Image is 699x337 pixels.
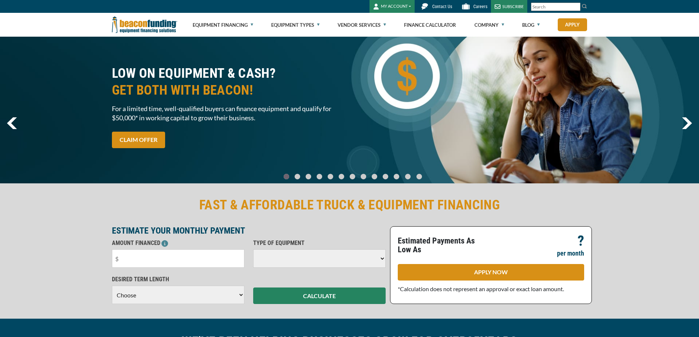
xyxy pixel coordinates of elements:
a: Go To Slide 11 [403,173,412,180]
h2: LOW ON EQUIPMENT & CASH? [112,65,345,99]
a: Finance Calculator [404,13,456,37]
a: Go To Slide 6 [348,173,357,180]
a: CLAIM OFFER [112,132,165,148]
p: per month [557,249,584,258]
a: Go To Slide 12 [415,173,424,180]
a: Equipment Financing [193,13,253,37]
a: Equipment Types [271,13,320,37]
p: TYPE OF EQUIPMENT [253,239,386,248]
button: CALCULATE [253,287,386,304]
a: Clear search text [573,4,579,10]
span: For a limited time, well-qualified buyers can finance equipment and qualify for $50,000* in worki... [112,104,345,122]
p: DESIRED TERM LENGTH [112,275,244,284]
a: previous [7,117,17,129]
img: Right Navigator [682,117,692,129]
img: Left Navigator [7,117,17,129]
a: Apply [558,18,587,31]
span: Careers [473,4,487,9]
p: AMOUNT FINANCED [112,239,244,248]
a: Go To Slide 3 [315,173,324,180]
p: ? [578,237,584,245]
h2: FAST & AFFORDABLE TRUCK & EQUIPMENT FINANCING [112,197,587,213]
a: Go To Slide 5 [337,173,346,180]
a: Go To Slide 8 [370,173,379,180]
a: next [682,117,692,129]
a: Go To Slide 10 [392,173,401,180]
p: Estimated Payments As Low As [398,237,487,254]
a: Go To Slide 7 [359,173,368,180]
a: Go To Slide 4 [326,173,335,180]
a: APPLY NOW [398,264,584,281]
input: Search [531,3,580,11]
a: Company [474,13,504,37]
img: Beacon Funding Corporation logo [112,13,177,37]
span: GET BOTH WITH BEACON! [112,82,345,99]
span: *Calculation does not represent an approval or exact loan amount. [398,285,564,292]
a: Go To Slide 1 [293,173,302,180]
a: Blog [522,13,540,37]
input: $ [112,249,244,268]
span: Contact Us [432,4,452,9]
a: Go To Slide 0 [282,173,291,180]
a: Vendor Services [338,13,386,37]
a: Go To Slide 2 [304,173,313,180]
a: Go To Slide 9 [381,173,390,180]
img: Search [582,3,587,9]
p: ESTIMATE YOUR MONTHLY PAYMENT [112,226,386,235]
